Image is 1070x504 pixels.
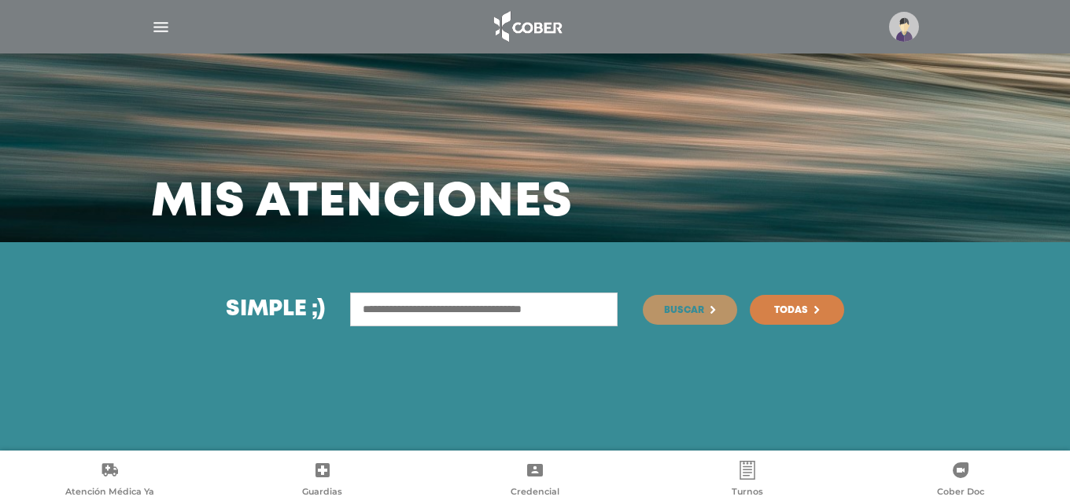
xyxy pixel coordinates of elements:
[302,486,342,500] span: Guardias
[511,486,559,500] span: Credencial
[216,461,428,501] a: Guardias
[312,300,325,319] span: ;)
[889,12,919,42] img: profile-placeholder.svg
[151,17,171,37] img: Cober_menu-lines-white.svg
[854,461,1067,501] a: Cober Doc
[732,486,763,500] span: Turnos
[151,182,573,223] h3: Mis atenciones
[664,306,704,315] span: Buscar
[429,461,641,501] a: Credencial
[641,461,854,501] a: Turnos
[750,295,844,325] a: Todas
[774,306,808,315] span: Todas
[643,295,737,325] button: Buscar
[226,300,307,319] span: Simple
[3,461,216,501] a: Atención Médica Ya
[65,486,154,500] span: Atención Médica Ya
[937,486,984,500] span: Cober Doc
[485,8,568,46] img: logo_cober_home-white.png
